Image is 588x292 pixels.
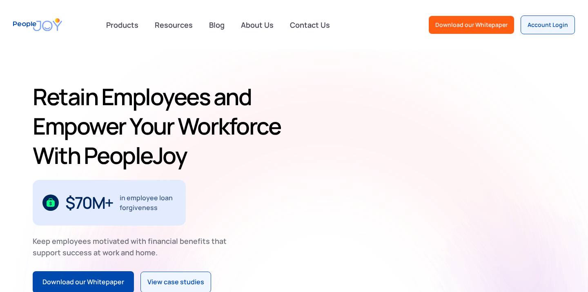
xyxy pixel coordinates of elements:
div: Keep employees motivated with financial benefits that support success at work and home. [33,235,234,258]
div: Download our Whitepaper [42,277,124,288]
a: Download our Whitepaper [429,16,514,34]
div: Download our Whitepaper [435,21,508,29]
a: Blog [204,16,229,34]
div: View case studies [147,277,204,288]
a: Account Login [521,15,575,34]
a: Contact Us [285,16,335,34]
a: Resources [150,16,198,34]
h1: Retain Employees and Empower Your Workforce With PeopleJoy [33,82,291,170]
div: 1 / 3 [33,180,186,226]
div: $70M+ [65,196,113,209]
div: in employee loan forgiveness [120,193,176,212]
div: Products [101,17,143,33]
a: home [13,13,62,36]
a: About Us [236,16,278,34]
div: Account Login [528,21,568,29]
